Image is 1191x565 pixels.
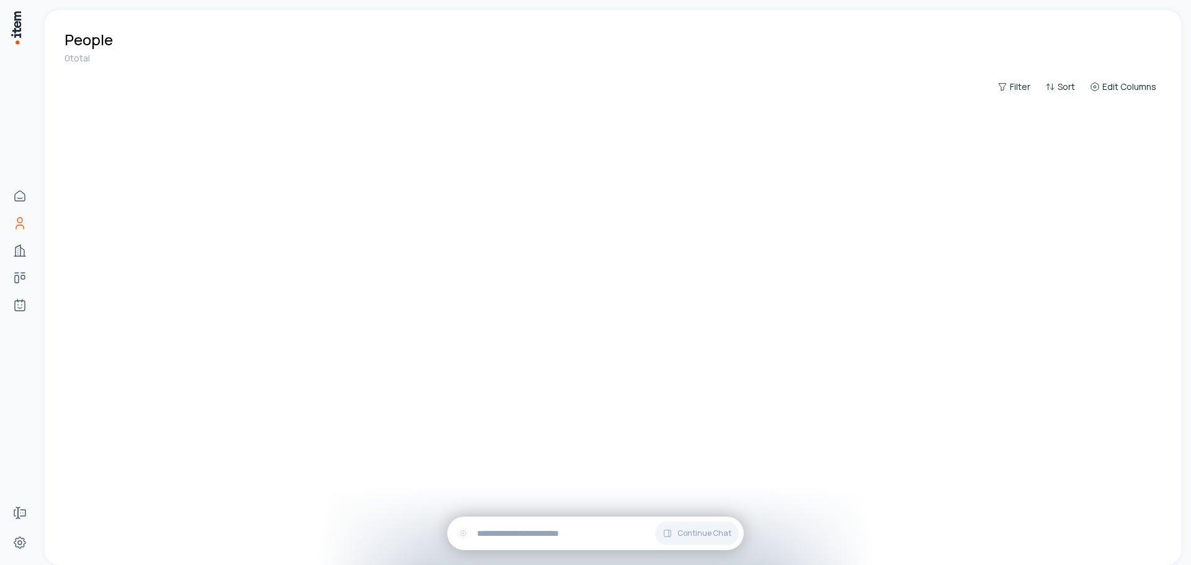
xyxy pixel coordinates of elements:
[447,517,744,550] div: Continue Chat
[7,500,32,525] a: Forms
[7,530,32,555] a: Settings
[7,238,32,263] a: Companies
[7,265,32,290] a: Deals
[677,528,731,538] span: Continue Chat
[1010,81,1030,93] span: Filter
[65,52,1161,65] div: 0 total
[10,10,22,45] img: Item Brain Logo
[65,30,113,50] h1: People
[1058,81,1075,93] span: Sort
[7,211,32,236] a: People
[655,522,739,545] button: Continue Chat
[1085,78,1161,96] button: Edit Columns
[7,293,32,318] a: Agents
[1102,81,1156,93] span: Edit Columns
[7,184,32,208] a: Home
[1040,78,1080,96] button: Sort
[993,78,1035,96] button: Filter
